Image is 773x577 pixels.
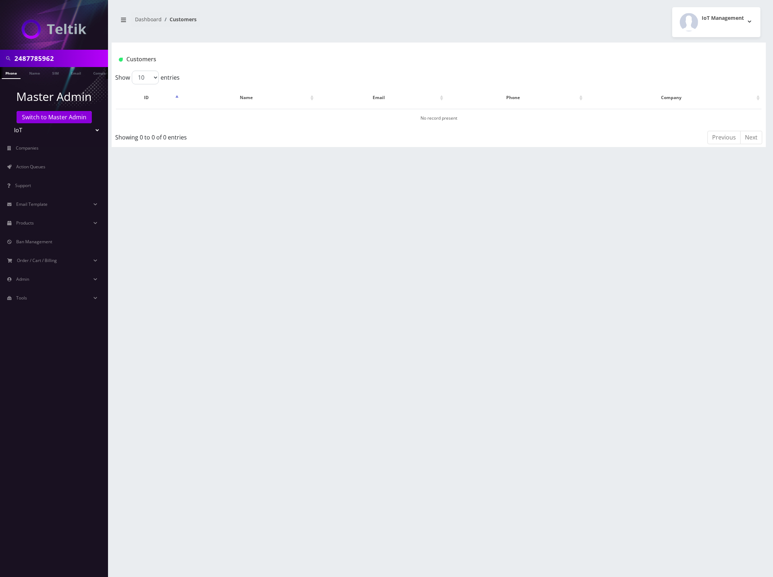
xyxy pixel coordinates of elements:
span: Action Queues [16,164,45,170]
a: SIM [49,67,62,78]
h2: IoT Management [702,15,744,21]
a: Email [67,67,85,78]
th: Company: activate to sort column ascending [585,87,761,108]
th: Name: activate to sort column ascending [181,87,316,108]
select: Showentries [132,71,159,84]
a: Phone [2,67,21,79]
a: Name [26,67,44,78]
a: Next [740,131,762,144]
nav: breadcrumb [117,12,433,32]
th: ID: activate to sort column descending [116,87,180,108]
a: Company [90,67,114,78]
div: Showing 0 to 0 of 0 entries [115,130,379,142]
span: Companies [16,145,39,151]
span: Products [16,220,34,226]
a: Previous [707,131,741,144]
a: Switch to Master Admin [17,111,92,123]
h1: Customers [119,56,650,63]
th: Email: activate to sort column ascending [316,87,445,108]
span: Ban Management [16,239,52,245]
span: Support [15,182,31,188]
span: Tools [16,295,27,301]
button: IoT Management [672,7,760,37]
li: Customers [162,15,197,23]
label: Show entries [115,71,180,84]
span: Order / Cart / Billing [17,257,57,263]
span: Email Template [16,201,48,207]
input: Search in Company [14,52,106,65]
span: Admin [16,276,29,282]
img: IoT [22,19,86,39]
td: No record present [116,109,761,127]
a: Dashboard [135,16,162,23]
th: Phone: activate to sort column ascending [446,87,584,108]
